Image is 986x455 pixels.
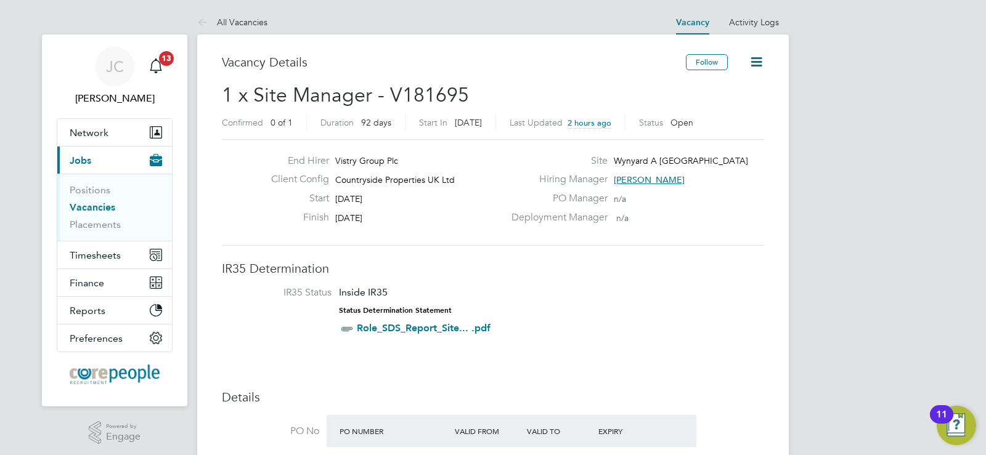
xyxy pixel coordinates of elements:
[57,324,172,352] button: Preferences
[357,322,491,334] a: Role_SDS_Report_Site... .pdf
[639,117,663,128] label: Status
[271,117,293,128] span: 0 of 1
[504,173,608,186] label: Hiring Manager
[57,147,172,174] button: Jobs
[614,155,748,166] span: Wynyard A [GEOGRAPHIC_DATA]
[729,17,779,28] a: Activity Logs
[70,249,121,261] span: Timesheets
[70,201,115,213] a: Vacancies
[89,421,141,445] a: Powered byEngage
[339,286,388,298] span: Inside IR35
[222,425,319,438] label: PO No
[222,83,469,107] span: 1 x Site Manager - V181695
[222,54,686,70] h3: Vacancy Details
[42,34,187,406] nav: Main navigation
[595,420,667,442] div: Expiry
[57,297,172,324] button: Reports
[261,173,329,186] label: Client Config
[419,117,447,128] label: Start In
[57,364,173,384] a: Go to home page
[261,192,329,205] label: Start
[320,117,354,128] label: Duration
[159,51,174,66] span: 13
[335,174,455,185] span: Countryside Properties UK Ltd
[57,241,172,268] button: Timesheets
[70,364,160,384] img: corepeople-logo-retina.png
[452,420,524,442] div: Valid From
[261,155,329,167] label: End Hirer
[686,54,728,70] button: Follow
[339,306,452,315] strong: Status Determination Statement
[70,219,121,230] a: Placements
[234,286,332,299] label: IR35 Status
[70,127,108,139] span: Network
[197,17,267,28] a: All Vacancies
[144,47,168,86] a: 13
[504,192,608,205] label: PO Manager
[222,117,263,128] label: Confirmed
[57,269,172,296] button: Finance
[106,421,141,432] span: Powered by
[335,193,362,204] span: [DATE]
[106,432,141,442] span: Engage
[504,155,608,167] label: Site
[335,155,398,166] span: Vistry Group Plc
[936,414,947,430] div: 11
[70,305,105,316] span: Reports
[57,119,172,146] button: Network
[57,91,173,106] span: Joseph Cowling
[524,420,596,442] div: Valid To
[361,117,391,128] span: 92 days
[70,184,110,196] a: Positions
[57,174,172,241] div: Jobs
[70,155,91,166] span: Jobs
[70,332,123,344] span: Preferences
[937,406,976,445] button: Open Resource Center, 11 new notifications
[222,389,764,405] h3: Details
[455,117,482,128] span: [DATE]
[261,211,329,224] label: Finish
[70,277,104,289] span: Finance
[57,47,173,106] a: JC[PERSON_NAME]
[510,117,563,128] label: Last Updated
[614,174,685,185] span: [PERSON_NAME]
[106,58,124,74] span: JC
[336,420,452,442] div: PO Number
[222,260,764,276] h3: IR35 Determination
[614,193,626,204] span: n/a
[670,117,693,128] span: Open
[504,211,608,224] label: Deployment Manager
[676,17,709,28] a: Vacancy
[335,212,362,223] span: [DATE]
[616,212,629,223] span: n/a
[568,118,611,128] span: 2 hours ago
